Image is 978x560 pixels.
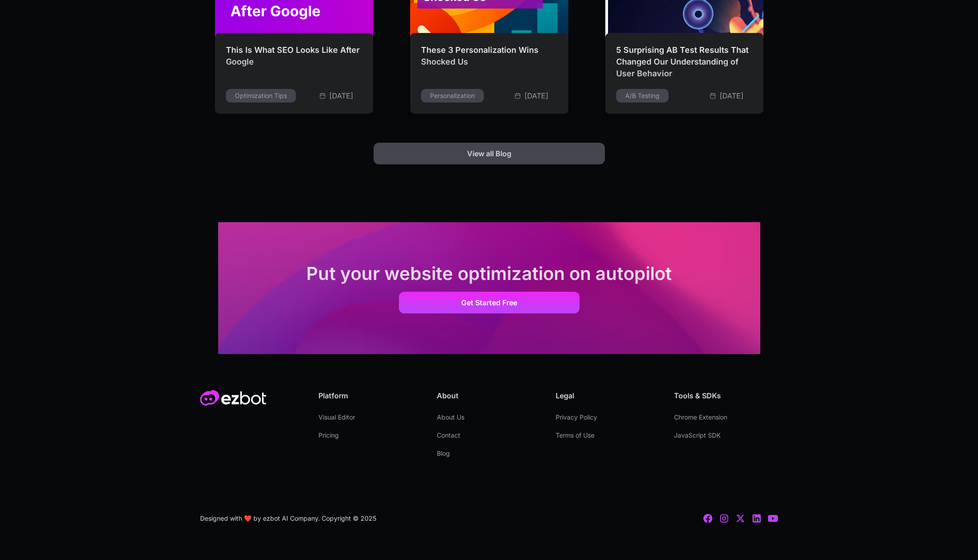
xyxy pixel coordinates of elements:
[318,426,339,444] a: Pricing
[437,444,450,462] a: Blog
[235,91,287,101] div: Optimization Tips
[374,143,605,164] a: View all Blog
[625,91,660,101] div: A/B Testing
[674,408,727,426] a: Chrome Extension
[437,390,541,401] div: About
[329,90,353,101] div: [DATE]
[556,390,660,401] div: Legal
[437,426,460,444] a: Contact
[674,426,721,444] a: JavaScript SDK
[306,262,672,285] strong: Put your website optimization on autopilot
[200,513,376,524] div: Designed with ❤️ by ezbot AI Company. Copyright © 2025
[226,44,362,68] h6: This Is What SEO Looks Like After Google
[467,148,511,159] div: View all Blog
[318,390,422,401] div: Platform
[399,292,580,313] a: Get Started Free
[421,44,557,68] h6: These 3 Personalization Wins Shocked Us
[556,408,597,426] a: Privacy Policy
[524,90,548,101] div: [DATE]
[556,426,594,444] a: Terms of Use
[437,408,464,426] a: About Us
[720,90,744,101] div: [DATE]
[616,44,753,79] h6: 5 Surprising AB Test Results That Changed Our Understanding of User Behavior
[318,408,355,426] a: Visual Editor
[430,91,475,101] div: Personalization
[674,390,778,401] div: Tools & SDKs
